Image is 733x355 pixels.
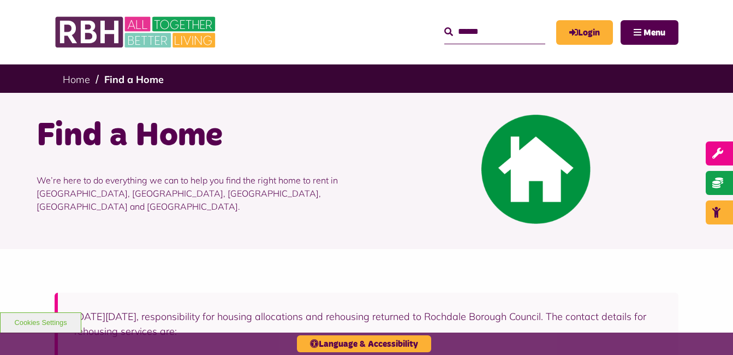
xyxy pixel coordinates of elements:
[63,73,90,86] a: Home
[37,115,359,157] h1: Find a Home
[55,11,218,54] img: RBH
[684,306,733,355] iframe: Netcall Web Assistant for live chat
[37,157,359,229] p: We’re here to do everything we can to help you find the right home to rent in [GEOGRAPHIC_DATA], ...
[74,309,662,339] p: [DATE][DATE], responsibility for housing allocations and rehousing returned to Rochdale Borough C...
[481,115,591,224] img: Find A Home
[104,73,164,86] a: Find a Home
[621,20,678,45] button: Navigation
[556,20,613,45] a: MyRBH
[297,335,431,352] button: Language & Accessibility
[643,28,665,37] span: Menu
